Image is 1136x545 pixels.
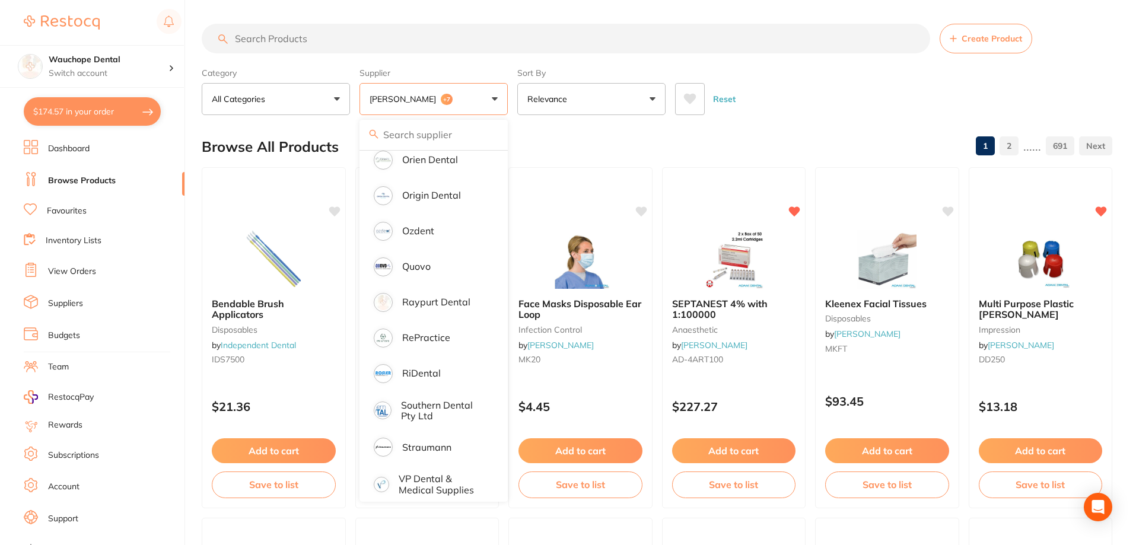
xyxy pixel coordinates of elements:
[402,332,450,343] p: RePractice
[202,83,350,115] button: All Categories
[979,400,1103,413] p: $13.18
[1002,230,1079,289] img: Multi Purpose Plastic Dappen
[402,297,470,307] p: Raypurt Dental
[48,513,78,525] a: Support
[212,438,336,463] button: Add to cart
[542,230,619,289] img: Face Masks Disposable Ear Loop
[1084,493,1112,521] div: Open Intercom Messenger
[825,298,927,310] span: Kleenex Facial Tissues
[518,340,594,350] span: by
[672,438,796,463] button: Add to cart
[518,471,642,498] button: Save to list
[518,298,641,320] span: Face Masks Disposable Ear Loop
[212,400,336,413] p: $21.36
[376,259,391,275] img: Quovo
[672,340,747,350] span: by
[48,175,116,187] a: Browse Products
[518,400,642,413] p: $4.45
[46,235,101,247] a: Inventory Lists
[376,224,391,239] img: Ozdent
[672,298,768,320] span: SEPTANEST 4% with 1:100000
[825,329,900,339] span: by
[376,439,391,455] img: Straumann
[979,298,1074,320] span: Multi Purpose Plastic [PERSON_NAME]
[518,354,540,365] span: MK20
[359,83,508,115] button: [PERSON_NAME]+7
[402,442,451,452] p: Straumann
[962,34,1022,43] span: Create Product
[518,298,642,320] b: Face Masks Disposable Ear Loop
[359,68,508,78] label: Supplier
[48,481,79,493] a: Account
[212,340,296,350] span: by
[834,329,900,339] a: [PERSON_NAME]
[979,298,1103,320] b: Multi Purpose Plastic Dappen
[672,298,796,320] b: SEPTANEST 4% with 1:100000
[359,120,508,149] input: Search supplier
[979,325,1103,334] small: impression
[825,343,847,354] span: MKFT
[376,330,391,346] img: RePractice
[402,154,458,165] p: Orien dental
[212,93,270,105] p: All Categories
[376,403,390,417] img: Southern Dental Pty Ltd
[399,473,486,495] p: VP Dental & Medical Supplies
[441,94,453,106] span: +7
[825,298,949,309] b: Kleenex Facial Tissues
[376,366,391,381] img: RiDental
[825,394,949,408] p: $93.45
[825,314,949,323] small: disposables
[370,93,441,105] p: [PERSON_NAME]
[235,230,312,289] img: Bendable Brush Applicators
[527,340,594,350] a: [PERSON_NAME]
[979,354,1005,365] span: DD250
[848,230,925,289] img: Kleenex Facial Tissues
[202,68,350,78] label: Category
[48,391,94,403] span: RestocqPay
[48,330,80,342] a: Budgets
[202,24,930,53] input: Search Products
[24,390,94,404] a: RestocqPay
[672,400,796,413] p: $227.27
[212,354,244,365] span: IDS7500
[517,83,666,115] button: Relevance
[376,295,391,310] img: Raypurt Dental
[212,298,284,320] span: Bendable Brush Applicators
[376,152,391,168] img: Orien dental
[672,354,723,365] span: AD-4ART100
[212,325,336,334] small: disposables
[402,368,441,378] p: RiDental
[24,97,161,126] button: $174.57 in your order
[825,438,949,463] button: Add to cart
[401,400,486,422] p: Southern Dental Pty Ltd
[48,450,99,461] a: Subscriptions
[48,298,83,310] a: Suppliers
[402,261,431,272] p: Quovo
[376,479,387,490] img: VP Dental & Medical Supplies
[517,68,666,78] label: Sort By
[976,134,995,158] a: 1
[24,15,100,30] img: Restocq Logo
[979,438,1103,463] button: Add to cart
[979,471,1103,498] button: Save to list
[48,361,69,373] a: Team
[672,325,796,334] small: anaesthetic
[202,139,339,155] h2: Browse All Products
[212,471,336,498] button: Save to list
[48,143,90,155] a: Dashboard
[825,471,949,498] button: Save to list
[212,298,336,320] b: Bendable Brush Applicators
[518,325,642,334] small: infection control
[48,266,96,278] a: View Orders
[527,93,572,105] p: Relevance
[695,230,772,289] img: SEPTANEST 4% with 1:100000
[221,340,296,350] a: Independent Dental
[376,188,391,203] img: Origin Dental
[48,419,82,431] a: Rewards
[1023,139,1041,153] p: ......
[49,54,168,66] h4: Wauchope Dental
[940,24,1032,53] button: Create Product
[24,390,38,404] img: RestocqPay
[49,68,168,79] p: Switch account
[18,55,42,78] img: Wauchope Dental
